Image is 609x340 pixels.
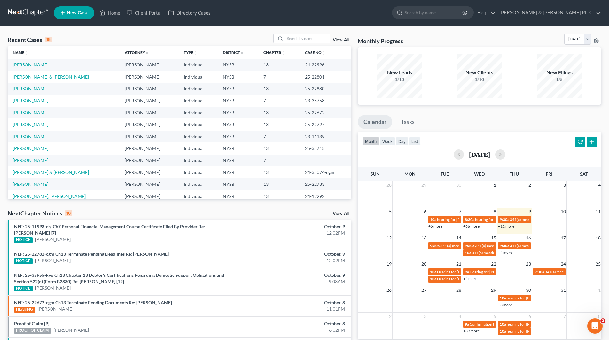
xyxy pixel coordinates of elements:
[179,107,218,118] td: Individual
[218,59,258,71] td: NYSB
[218,118,258,130] td: NYSB
[386,260,392,268] span: 19
[395,137,409,146] button: day
[285,34,330,43] input: Search by name...
[463,276,477,281] a: +4 more
[8,209,72,217] div: NextChapter Notices
[465,217,474,222] span: 8:30a
[239,230,345,236] div: 12:02PM
[193,51,197,55] i: unfold_more
[300,190,351,202] td: 24-12292
[223,50,244,55] a: Districtunfold_more
[14,321,49,326] a: Proof of Claim [9]
[218,178,258,190] td: NYSB
[333,38,349,42] a: View All
[218,71,258,83] td: NYSB
[388,208,392,215] span: 5
[362,137,379,146] button: month
[528,181,532,189] span: 2
[430,217,436,222] span: 10a
[13,146,48,151] a: [PERSON_NAME]
[300,107,351,118] td: 25-22672
[597,181,601,189] span: 4
[437,217,486,222] span: hearing for [PERSON_NAME]
[13,170,89,175] a: [PERSON_NAME] & [PERSON_NAME]
[120,142,179,154] td: [PERSON_NAME]
[333,211,349,216] a: View All
[496,7,601,19] a: [PERSON_NAME] & [PERSON_NAME] PLLC
[469,151,490,158] h2: [DATE]
[120,166,179,178] td: [PERSON_NAME]
[258,131,300,142] td: 7
[595,234,601,242] span: 18
[258,178,300,190] td: 13
[300,142,351,154] td: 25-35715
[528,208,532,215] span: 9
[507,322,556,327] span: hearing for [PERSON_NAME]
[465,322,469,327] span: 9a
[120,95,179,107] td: [PERSON_NAME]
[405,7,463,19] input: Search by name...
[560,208,566,215] span: 10
[120,131,179,142] td: [PERSON_NAME]
[35,285,71,291] a: [PERSON_NAME]
[498,224,514,229] a: +11 more
[45,37,52,42] div: 15
[475,217,524,222] span: hearing for [PERSON_NAME]
[13,181,48,187] a: [PERSON_NAME]
[218,155,258,166] td: NYSB
[179,166,218,178] td: Individual
[239,223,345,230] div: October, 9
[456,181,462,189] span: 30
[423,313,427,320] span: 3
[600,318,605,323] span: 2
[421,260,427,268] span: 20
[423,208,427,215] span: 6
[300,131,351,142] td: 23-11139
[305,50,325,55] a: Case Nounfold_more
[371,171,380,177] span: Sun
[218,107,258,118] td: NYSB
[53,327,89,333] a: [PERSON_NAME]
[184,50,197,55] a: Typeunfold_more
[458,313,462,320] span: 4
[13,50,28,55] a: Nameunfold_more
[145,51,149,55] i: unfold_more
[120,155,179,166] td: [PERSON_NAME]
[563,313,566,320] span: 7
[240,51,244,55] i: unfold_more
[597,313,601,320] span: 8
[580,171,588,177] span: Sat
[165,7,214,19] a: Directory Cases
[179,83,218,94] td: Individual
[463,329,480,333] a: +39 more
[14,307,35,313] div: HEARING
[218,166,258,178] td: NYSB
[493,181,497,189] span: 1
[14,258,33,264] div: NOTICE
[218,95,258,107] td: NYSB
[300,166,351,178] td: 24-35074-cgm
[120,190,179,202] td: [PERSON_NAME]
[263,50,285,55] a: Chapterunfold_more
[67,11,88,15] span: New Case
[421,234,427,242] span: 13
[65,210,72,216] div: 10
[14,286,33,291] div: NOTICE
[358,115,392,129] a: Calendar
[595,260,601,268] span: 25
[218,131,258,142] td: NYSB
[421,286,427,294] span: 27
[258,71,300,83] td: 7
[404,171,416,177] span: Mon
[24,51,28,55] i: unfold_more
[465,243,474,248] span: 9:30a
[490,260,497,268] span: 22
[35,257,71,264] a: [PERSON_NAME]
[14,300,172,305] a: NEF: 25-22672-cgm Ch13 Terminate Pending Documents Re: [PERSON_NAME]
[428,224,442,229] a: +5 more
[281,51,285,55] i: unfold_more
[258,59,300,71] td: 13
[493,313,497,320] span: 5
[125,50,149,55] a: Attorneyunfold_more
